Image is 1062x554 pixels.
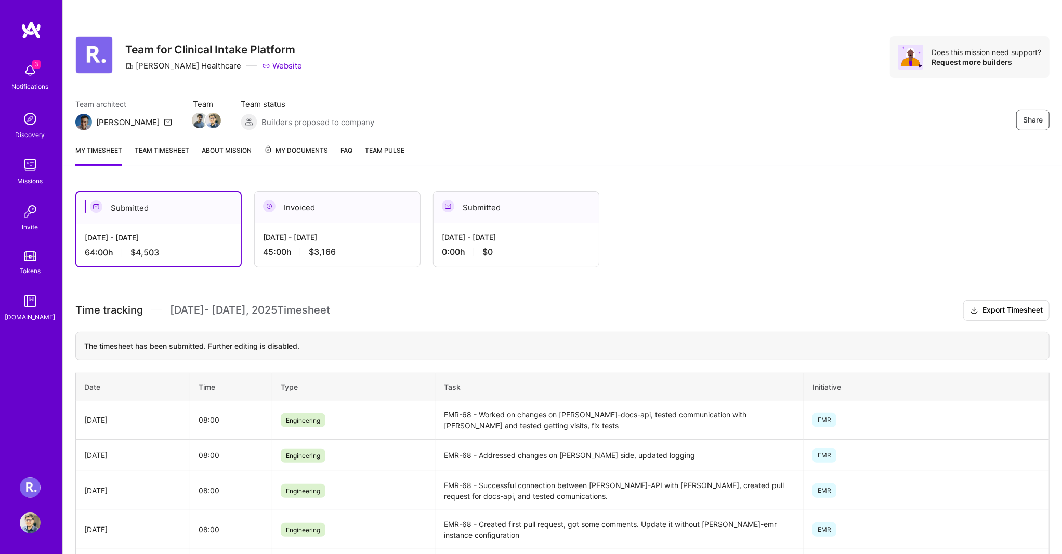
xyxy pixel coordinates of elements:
[804,373,1049,401] th: Initiative
[436,471,804,510] td: EMR-68 - Successful connection between [PERSON_NAME]-API with [PERSON_NAME], created pull request...
[442,232,591,242] div: [DATE] - [DATE]
[125,43,302,56] h3: Team for Clinical Intake Platform
[190,471,272,510] td: 08:00
[18,175,43,186] div: Missions
[24,251,36,261] img: tokens
[75,36,113,74] img: Company Logo
[20,60,41,81] img: bell
[281,413,325,427] span: Engineering
[812,522,836,537] span: EMR
[20,155,41,175] img: teamwork
[76,373,190,401] th: Date
[241,99,374,110] span: Team status
[17,512,43,533] a: User Avatar
[340,145,352,166] a: FAQ
[812,483,836,498] span: EMR
[190,373,272,401] th: Time
[263,200,276,212] img: Invoiced
[436,510,804,549] td: EMR-68 - Created first pull request, got some comments. Update it without [PERSON_NAME]-emr insta...
[281,523,325,537] span: Engineering
[16,129,45,140] div: Discovery
[12,81,49,92] div: Notifications
[22,222,38,233] div: Invite
[255,192,420,223] div: Invoiced
[135,145,189,166] a: Team timesheet
[1016,110,1050,130] button: Share
[365,145,404,166] a: Team Pulse
[281,484,325,498] span: Engineering
[272,373,436,401] th: Type
[193,112,206,129] a: Team Member Avatar
[75,332,1050,360] div: The timesheet has been submitted. Further editing is disabled.
[206,112,220,129] a: Team Member Avatar
[898,45,923,70] img: Avatar
[84,414,181,425] div: [DATE]
[241,114,257,130] img: Builders proposed to company
[21,21,42,39] img: logo
[20,201,41,222] img: Invite
[434,192,599,223] div: Submitted
[84,485,181,496] div: [DATE]
[84,524,181,535] div: [DATE]
[261,117,374,128] span: Builders proposed to company
[20,265,41,276] div: Tokens
[75,145,122,166] a: My timesheet
[263,232,412,242] div: [DATE] - [DATE]
[202,145,252,166] a: About Mission
[963,300,1050,321] button: Export Timesheet
[365,146,404,154] span: Team Pulse
[436,439,804,471] td: EMR-68 - Addressed changes on [PERSON_NAME] side, updated logging
[442,247,591,258] div: 0:00 h
[281,449,325,463] span: Engineering
[170,304,330,317] span: [DATE] - [DATE] , 2025 Timesheet
[192,113,207,128] img: Team Member Avatar
[20,512,41,533] img: User Avatar
[20,291,41,312] img: guide book
[442,200,454,212] img: Submitted
[17,477,43,498] a: Roger Healthcare: Team for Clinical Intake Platform
[436,373,804,401] th: Task
[90,200,102,213] img: Submitted
[932,57,1041,67] div: Request more builders
[96,117,160,128] div: [PERSON_NAME]
[130,247,159,258] span: $4,503
[264,145,328,156] span: My Documents
[190,401,272,440] td: 08:00
[263,247,412,258] div: 45:00 h
[5,312,56,322] div: [DOMAIN_NAME]
[262,60,302,71] a: Website
[125,60,241,71] div: [PERSON_NAME] Healthcare
[812,448,836,463] span: EMR
[190,439,272,471] td: 08:00
[85,247,232,258] div: 64:00 h
[190,510,272,549] td: 08:00
[264,145,328,166] a: My Documents
[20,477,41,498] img: Roger Healthcare: Team for Clinical Intake Platform
[164,118,172,126] i: icon Mail
[32,60,41,69] span: 3
[482,247,493,258] span: $0
[75,114,92,130] img: Team Architect
[75,99,172,110] span: Team architect
[932,47,1041,57] div: Does this mission need support?
[812,413,836,427] span: EMR
[193,99,220,110] span: Team
[1023,115,1043,125] span: Share
[75,304,143,317] span: Time tracking
[20,109,41,129] img: discovery
[205,113,221,128] img: Team Member Avatar
[125,62,134,70] i: icon CompanyGray
[309,247,336,258] span: $3,166
[970,305,978,316] i: icon Download
[436,401,804,440] td: EMR-68 - Worked on changes on [PERSON_NAME]-docs-api, tested communication with [PERSON_NAME] and...
[76,192,241,224] div: Submitted
[84,450,181,461] div: [DATE]
[85,232,232,243] div: [DATE] - [DATE]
